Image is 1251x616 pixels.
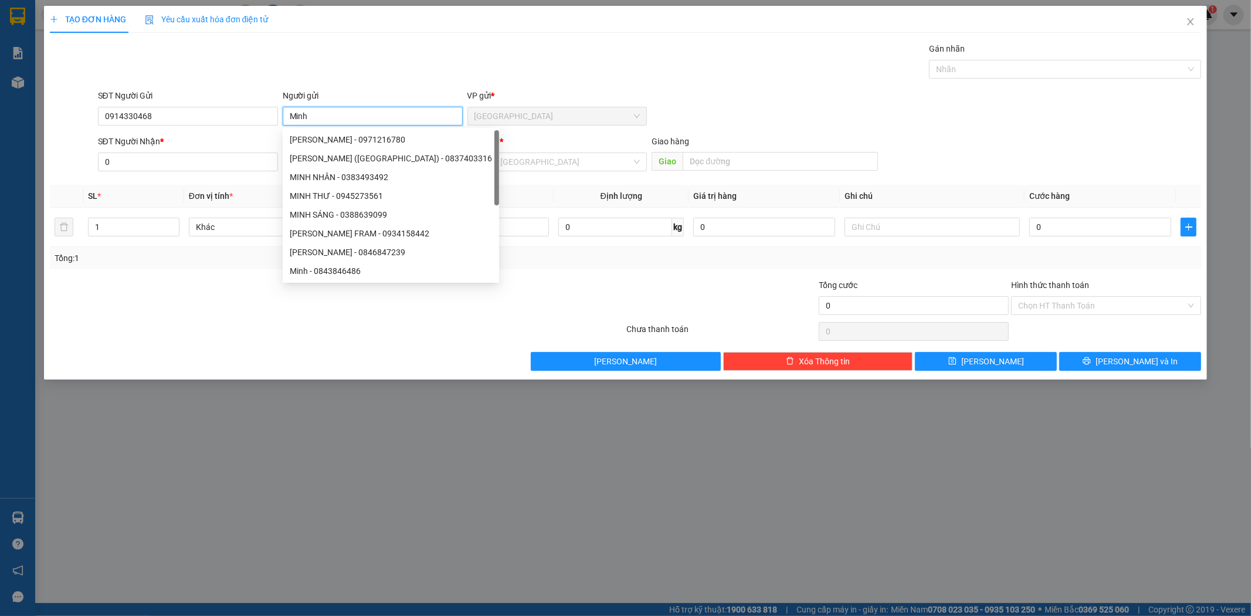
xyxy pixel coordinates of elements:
[50,15,58,23] span: plus
[672,218,684,236] span: kg
[290,189,492,202] div: MINH THƯ - 0945273561
[290,152,492,165] div: [PERSON_NAME] ([GEOGRAPHIC_DATA]) - 0837403316
[290,265,492,277] div: Minh - 0843846486
[50,15,126,24] span: TẠO ĐƠN HÀNG
[98,89,278,102] div: SĐT Người Gửi
[1181,222,1196,232] span: plus
[1011,280,1089,290] label: Hình thức thanh toán
[283,243,499,262] div: MINH ANH - 0846847239
[6,68,97,87] h2: DLT1410250002
[929,44,965,53] label: Gán nhãn
[1096,355,1178,368] span: [PERSON_NAME] và In
[799,355,850,368] span: Xóa Thông tin
[915,352,1057,371] button: save[PERSON_NAME]
[652,137,689,146] span: Giao hàng
[290,208,492,221] div: MINH SÁNG - 0388639099
[283,130,499,149] div: MINH NGUYỄN - 0971216780
[683,152,878,171] input: Dọc đường
[652,152,683,171] span: Giao
[283,187,499,205] div: MINH THƯ - 0945273561
[145,15,154,25] img: icon
[819,280,857,290] span: Tổng cước
[840,185,1025,208] th: Ghi chú
[1029,191,1070,201] span: Cước hàng
[145,15,269,24] span: Yêu cầu xuất hóa đơn điện tử
[283,89,463,102] div: Người gửi
[55,218,73,236] button: delete
[283,224,499,243] div: MINH TIẾN FRAM - 0934158442
[290,227,492,240] div: [PERSON_NAME] FRAM - 0934158442
[531,352,721,371] button: [PERSON_NAME]
[196,218,357,236] span: Khác
[601,191,642,201] span: Định lượng
[786,357,794,366] span: delete
[693,191,737,201] span: Giá trị hàng
[1174,6,1207,39] button: Close
[283,205,499,224] div: MINH SÁNG - 0388639099
[290,171,492,184] div: MINH NHÂN - 0383493492
[290,246,492,259] div: [PERSON_NAME] - 0846847239
[1186,17,1195,26] span: close
[626,323,818,343] div: Chưa thanh toán
[283,149,499,168] div: NGUYỄN THỊ MINH (SƠN TÂY) - 0837403316
[474,107,640,125] span: Đà Lạt
[594,355,657,368] span: [PERSON_NAME]
[88,191,97,201] span: SL
[845,218,1020,236] input: Ghi Chú
[467,89,647,102] div: VP gửi
[1059,352,1201,371] button: printer[PERSON_NAME] và In
[723,352,913,371] button: deleteXóa Thông tin
[55,252,483,265] div: Tổng: 1
[1181,218,1196,236] button: plus
[189,191,233,201] span: Đơn vị tính
[290,133,492,146] div: [PERSON_NAME] - 0971216780
[48,15,175,60] b: Công ty TNHH [PERSON_NAME]
[98,135,278,148] div: SĐT Người Nhận
[283,168,499,187] div: MINH NHÂN - 0383493492
[62,68,216,149] h1: Giao dọc đường
[157,9,283,29] b: [DOMAIN_NAME]
[961,355,1024,368] span: [PERSON_NAME]
[1083,357,1091,366] span: printer
[948,357,957,366] span: save
[693,218,835,236] input: 0
[283,262,499,280] div: Minh - 0843846486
